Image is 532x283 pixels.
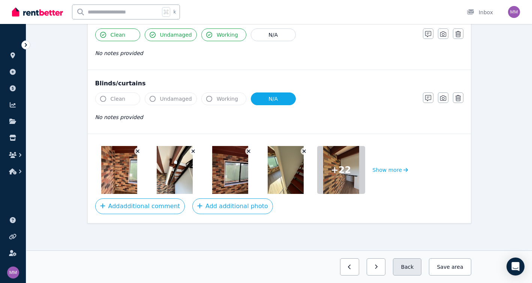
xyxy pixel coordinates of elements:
[201,92,246,105] button: Working
[373,146,408,194] button: Show more
[95,50,143,56] span: No notes provided
[393,258,421,276] button: Back
[507,258,525,276] div: Open Intercom Messenger
[111,95,126,103] span: Clean
[95,28,140,41] button: Clean
[251,28,296,41] button: N/A
[157,146,193,194] img: IMG_5404.jpeg
[268,146,304,194] img: IMG_5395.jpeg
[101,146,137,194] img: IMG_5409.jpeg
[467,9,493,16] div: Inbox
[95,79,463,88] div: Blinds/curtains
[173,9,176,15] span: k
[508,6,520,18] img: Mark Milford
[6,41,30,46] span: ORGANISE
[201,28,246,41] button: Working
[95,92,140,105] button: Clean
[451,263,463,271] span: area
[192,198,273,214] button: Add additional photo
[251,92,296,105] button: N/A
[95,198,185,214] button: Addadditional comment
[429,258,471,276] button: Save area
[212,146,248,194] img: IMG_5408.jpeg
[331,164,351,176] span: + 22
[145,28,197,41] button: Undamaged
[111,31,126,39] span: Clean
[160,31,192,39] span: Undamaged
[217,95,238,103] span: Working
[95,114,143,120] span: No notes provided
[217,31,238,39] span: Working
[160,95,192,103] span: Undamaged
[145,92,197,105] button: Undamaged
[7,267,19,279] img: Mark Milford
[12,6,63,18] img: RentBetter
